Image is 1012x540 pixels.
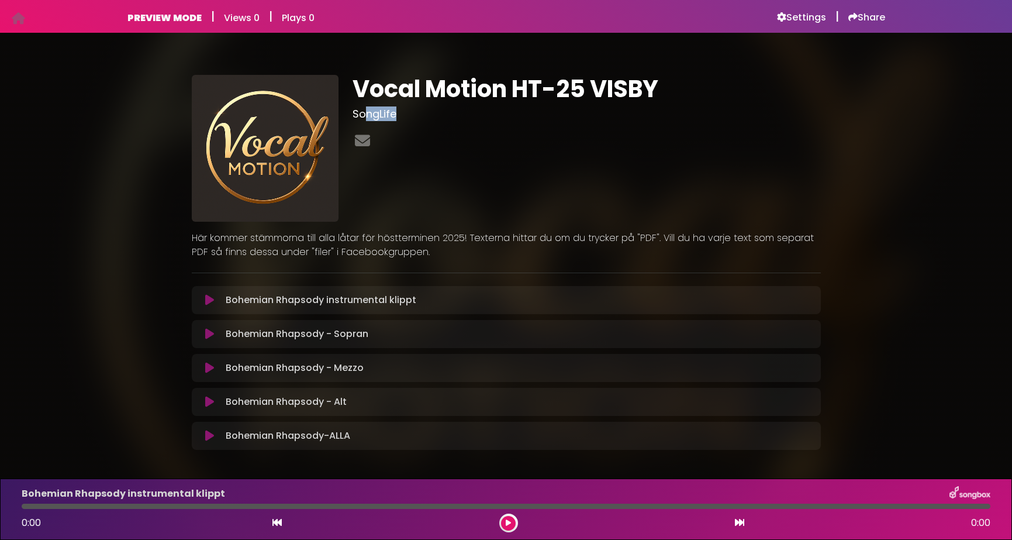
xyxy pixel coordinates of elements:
p: Bohemian Rhapsody - Alt [226,395,347,409]
a: Share [848,12,885,23]
h1: Vocal Motion HT-25 VISBY [353,75,821,103]
h3: SongLife [353,108,821,121]
h5: | [211,9,215,23]
h6: PREVIEW MODE [127,12,202,23]
h5: | [835,9,839,23]
img: pGlB4Q9wSIK9SaBErEAn [192,75,339,222]
p: Här kommer stämmorna till alla låtar för höstterminen 2025! Texterna hittar du om du trycker på "... [192,231,821,259]
p: Bohemian Rhapsody instrumental klippt [226,293,416,307]
img: songbox-logo-white.png [949,486,990,501]
p: Bohemian Rhapsody - Mezzo [226,361,364,375]
h5: | [269,9,272,23]
h6: Plays 0 [282,12,315,23]
p: Bohemian Rhapsody-ALLA [226,429,350,443]
h6: Views 0 [224,12,260,23]
p: Bohemian Rhapsody - Sopran [226,327,368,341]
p: Bohemian Rhapsody instrumental klippt [22,487,225,501]
a: Settings [777,12,826,23]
